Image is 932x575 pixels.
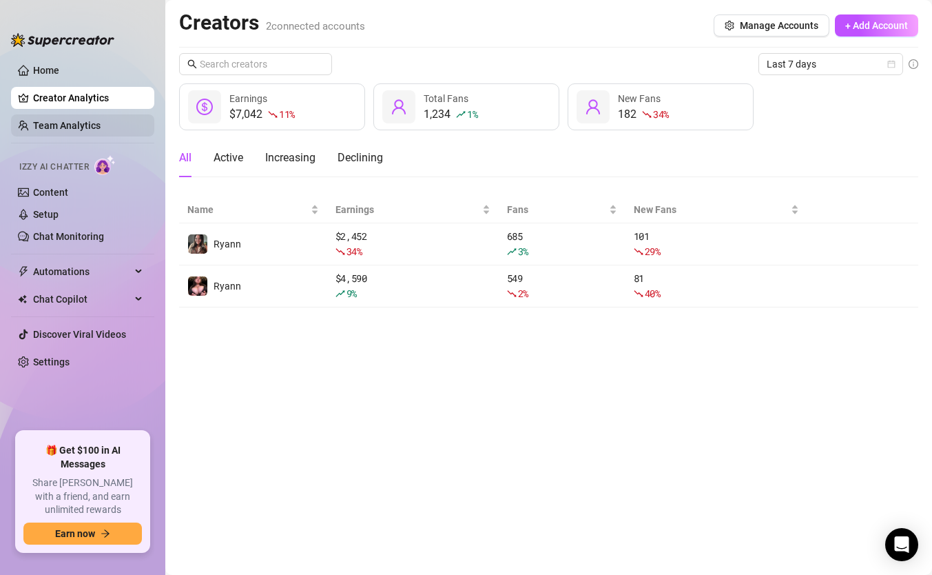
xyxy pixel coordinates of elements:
[214,281,241,292] span: Ryann
[391,99,407,115] span: user
[518,287,528,300] span: 2 %
[909,59,918,69] span: info-circle
[618,93,661,104] span: New Fans
[33,261,131,283] span: Automations
[634,229,799,259] div: 101
[33,231,104,242] a: Chat Monitoring
[55,528,95,539] span: Earn now
[229,93,267,104] span: Earnings
[179,10,365,36] h2: Creators
[33,187,68,198] a: Content
[653,108,669,121] span: 34 %
[200,57,313,72] input: Search creators
[424,93,468,104] span: Total Fans
[585,99,601,115] span: user
[94,155,116,175] img: AI Chatter
[188,276,207,296] img: Ryann
[634,247,643,256] span: fall
[845,20,908,31] span: + Add Account
[634,289,643,299] span: fall
[187,202,308,217] span: Name
[335,247,345,256] span: fall
[725,21,734,30] span: setting
[279,108,295,121] span: 11 %
[424,106,477,123] div: 1,234
[499,196,625,223] th: Fans
[346,287,357,300] span: 9 %
[229,106,295,123] div: $7,042
[266,20,365,32] span: 2 connected accounts
[33,209,59,220] a: Setup
[187,59,197,69] span: search
[645,287,661,300] span: 40 %
[19,161,89,174] span: Izzy AI Chatter
[33,87,143,109] a: Creator Analytics
[214,150,243,166] div: Active
[767,54,895,74] span: Last 7 days
[618,106,669,123] div: 182
[467,108,477,121] span: 1 %
[338,150,383,166] div: Declining
[887,60,895,68] span: calendar
[179,196,327,223] th: Name
[33,329,126,340] a: Discover Viral Videos
[188,234,207,254] img: Ryann
[835,14,918,37] button: + Add Account
[23,476,142,517] span: Share [PERSON_NAME] with a friend, and earn unlimited rewards
[740,20,818,31] span: Manage Accounts
[18,294,27,304] img: Chat Copilot
[18,266,29,277] span: thunderbolt
[335,202,479,217] span: Earnings
[11,33,114,47] img: logo-BBDzfeDw.svg
[335,271,490,301] div: $ 4,590
[33,120,101,131] a: Team Analytics
[23,523,142,545] button: Earn nowarrow-right
[507,247,517,256] span: rise
[346,245,362,258] span: 34 %
[101,529,110,538] span: arrow-right
[179,150,191,166] div: All
[634,271,799,301] div: 81
[507,271,617,301] div: 549
[507,229,617,259] div: 685
[335,229,490,259] div: $ 2,452
[634,202,788,217] span: New Fans
[642,110,652,119] span: fall
[33,356,70,367] a: Settings
[518,245,528,258] span: 3 %
[645,245,661,258] span: 29 %
[33,65,59,76] a: Home
[885,528,918,561] div: Open Intercom Messenger
[23,444,142,471] span: 🎁 Get $100 in AI Messages
[714,14,829,37] button: Manage Accounts
[327,196,499,223] th: Earnings
[268,110,278,119] span: fall
[33,288,131,310] span: Chat Copilot
[507,202,606,217] span: Fans
[625,196,807,223] th: New Fans
[507,289,517,299] span: fall
[265,150,315,166] div: Increasing
[214,239,241,250] span: Ryann
[335,289,345,299] span: rise
[456,110,466,119] span: rise
[196,99,213,115] span: dollar-circle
